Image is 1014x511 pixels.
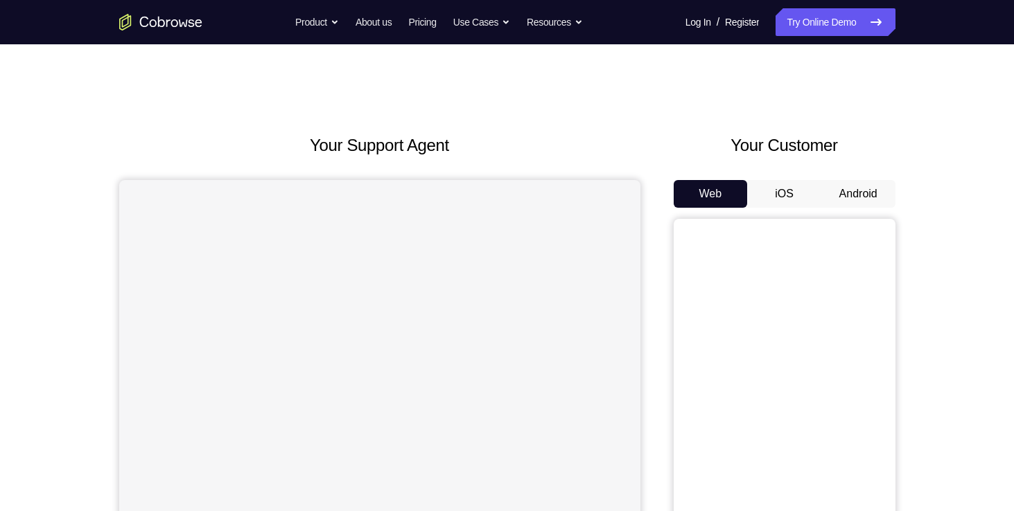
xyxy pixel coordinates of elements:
h2: Your Customer [674,133,895,158]
a: Go to the home page [119,14,202,30]
a: Log In [685,8,711,36]
button: Product [295,8,339,36]
button: iOS [747,180,821,208]
a: Register [725,8,759,36]
span: / [717,14,719,30]
a: Pricing [408,8,436,36]
button: Resources [527,8,583,36]
a: Try Online Demo [776,8,895,36]
h2: Your Support Agent [119,133,640,158]
button: Android [821,180,895,208]
a: About us [356,8,392,36]
button: Web [674,180,748,208]
button: Use Cases [453,8,510,36]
